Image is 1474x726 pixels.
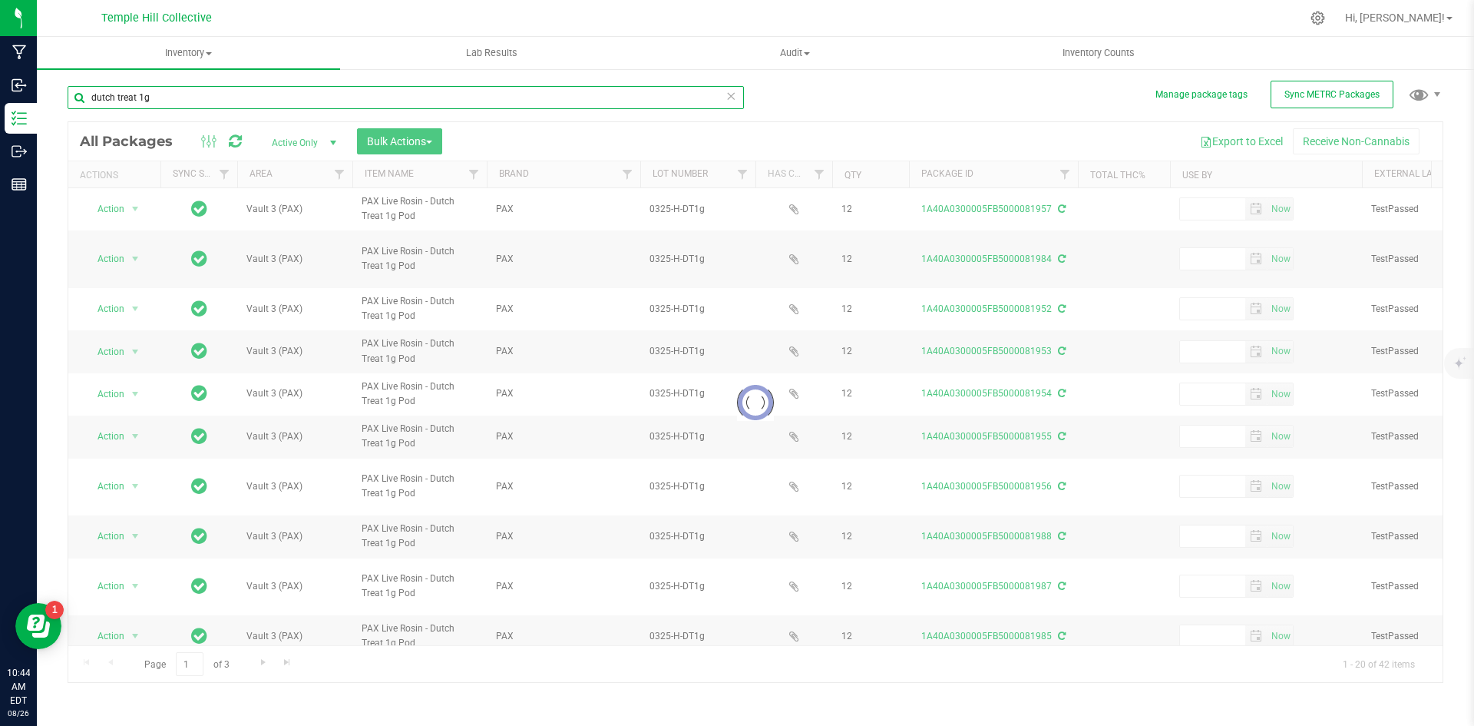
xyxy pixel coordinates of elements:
[68,86,744,109] input: Search Package ID, Item Name, SKU, Lot or Part Number...
[7,666,30,708] p: 10:44 AM EDT
[725,86,736,106] span: Clear
[1284,89,1380,100] span: Sync METRC Packages
[12,144,27,159] inline-svg: Outbound
[7,708,30,719] p: 08/26
[37,37,340,69] a: Inventory
[340,37,643,69] a: Lab Results
[101,12,212,25] span: Temple Hill Collective
[445,46,538,60] span: Lab Results
[947,37,1250,69] a: Inventory Counts
[12,78,27,93] inline-svg: Inbound
[37,46,340,60] span: Inventory
[1345,12,1445,24] span: Hi, [PERSON_NAME]!
[644,46,946,60] span: Audit
[15,603,61,649] iframe: Resource center
[1042,46,1155,60] span: Inventory Counts
[1155,88,1248,101] button: Manage package tags
[45,601,64,619] iframe: Resource center unread badge
[12,45,27,60] inline-svg: Manufacturing
[643,37,947,69] a: Audit
[12,177,27,192] inline-svg: Reports
[12,111,27,126] inline-svg: Inventory
[1271,81,1393,108] button: Sync METRC Packages
[1308,11,1327,25] div: Manage settings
